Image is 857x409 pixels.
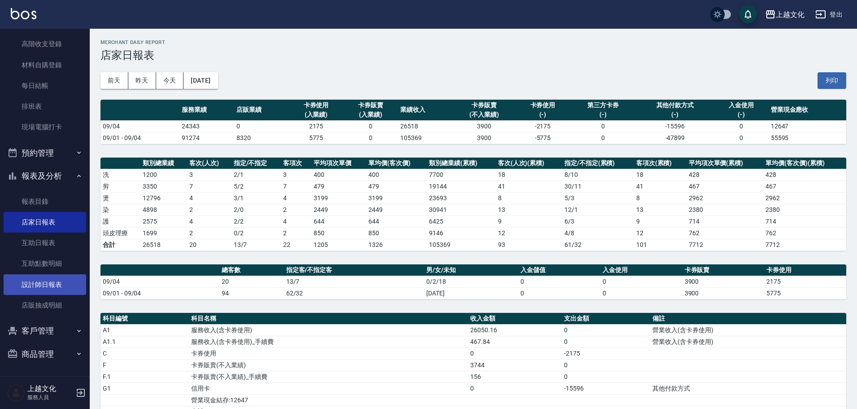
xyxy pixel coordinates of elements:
div: (-) [572,110,634,119]
td: 61/32 [562,239,634,251]
td: 8 [496,192,562,204]
td: 644 [311,215,366,227]
td: 18 [634,169,686,180]
td: 2 [187,204,232,215]
div: 卡券使用 [518,101,568,110]
td: 13 [496,204,562,215]
div: 其他付款方式 [638,101,712,110]
td: 1200 [140,169,187,180]
a: 互助日報表 [4,233,86,253]
td: 105369 [398,132,453,144]
table: a dense table [101,100,846,144]
td: 1699 [140,227,187,239]
a: 互助點數明細 [4,253,86,274]
th: 類別總業績 [140,158,187,169]
td: 5 / 2 [232,180,281,192]
td: 9146 [427,227,495,239]
td: 93 [496,239,562,251]
td: A1 [101,324,189,336]
td: 合計 [101,239,140,251]
td: 0 [562,359,650,371]
td: 400 [366,169,427,180]
td: 09/01 - 09/04 [101,132,179,144]
td: 2 / 0 [232,204,281,215]
td: 9 [496,215,562,227]
th: 營業現金應收 [769,100,846,121]
td: 8 / 10 [562,169,634,180]
th: 指定/不指定(累積) [562,158,634,169]
td: 0 [234,120,289,132]
td: 0 [562,371,650,383]
td: 燙 [101,192,140,204]
td: 09/04 [101,120,179,132]
td: -2175 [562,347,650,359]
th: 客項次 [281,158,311,169]
th: 入金使用 [600,264,682,276]
td: 94 [219,287,284,299]
th: 入金儲值 [518,264,600,276]
img: Logo [11,8,36,19]
td: 2175 [764,276,846,287]
a: 報表目錄 [4,191,86,212]
td: 卡券販賣(不入業績)_手續費 [189,371,468,383]
table: a dense table [101,158,846,251]
td: 頭皮理療 [101,227,140,239]
td: 850 [366,227,427,239]
td: 428 [686,169,764,180]
div: (入業績) [345,110,396,119]
td: 2449 [366,204,427,215]
td: 1205 [311,239,366,251]
td: 3744 [468,359,562,371]
th: 業績收入 [398,100,453,121]
td: 2 [187,227,232,239]
button: 今天 [156,72,184,89]
div: (-) [518,110,568,119]
td: 染 [101,204,140,215]
td: 467 [686,180,764,192]
td: 30941 [427,204,495,215]
td: 850 [311,227,366,239]
div: 卡券使用 [291,101,341,110]
td: G1 [101,383,189,394]
td: 0 [468,347,562,359]
td: 0 / 2 [232,227,281,239]
a: 材料自購登錄 [4,55,86,75]
td: 5775 [289,132,344,144]
a: 高階收支登錄 [4,34,86,54]
td: 0 [570,120,636,132]
div: 入金使用 [716,101,766,110]
button: 昨天 [128,72,156,89]
td: 12 [496,227,562,239]
th: 平均項次單價(累積) [686,158,764,169]
td: 62/32 [284,287,424,299]
td: 467.84 [468,336,562,347]
td: 714 [763,215,846,227]
td: 營業收入(含卡券使用) [650,336,846,347]
th: 指定/不指定 [232,158,281,169]
p: 服務人員 [27,393,73,401]
th: 平均項次單價 [311,158,366,169]
td: 4 / 8 [562,227,634,239]
td: 2575 [140,215,187,227]
td: 26518 [398,120,453,132]
td: F [101,359,189,371]
a: 店販抽成明細 [4,295,86,316]
td: 4 [281,215,311,227]
td: 0 [343,120,398,132]
td: 101 [634,239,686,251]
h3: 店家日報表 [101,49,846,62]
td: 41 [634,180,686,192]
button: 報表及分析 [4,164,86,188]
td: 0 [562,336,650,347]
td: 3900 [453,132,516,144]
td: 服務收入(含卡券使用)_手續費 [189,336,468,347]
button: 前天 [101,72,128,89]
td: -5775 [516,132,570,144]
td: 0 [714,120,769,132]
td: 營業現金結存:12647 [189,394,468,406]
td: 護 [101,215,140,227]
td: 8 [634,192,686,204]
td: 479 [311,180,366,192]
td: 0 [570,132,636,144]
td: 7 [281,180,311,192]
